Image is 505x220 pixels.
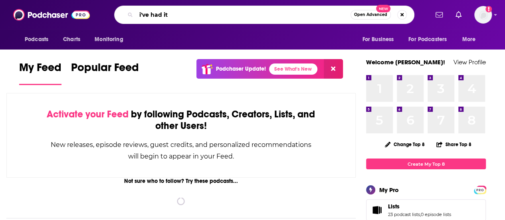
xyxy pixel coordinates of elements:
[376,5,390,12] span: New
[136,8,351,21] input: Search podcasts, credits, & more...
[47,109,315,132] div: by following Podcasts, Creators, Lists, and other Users!
[6,178,356,184] div: Not sure who to follow? Try these podcasts...
[47,108,129,120] span: Activate your Feed
[454,58,486,66] a: View Profile
[475,186,485,192] a: PRO
[408,34,447,45] span: For Podcasters
[71,61,139,79] span: Popular Feed
[13,7,90,22] img: Podchaser - Follow, Share and Rate Podcasts
[71,61,139,85] a: Popular Feed
[58,32,85,47] a: Charts
[388,203,400,210] span: Lists
[19,61,61,85] a: My Feed
[462,34,476,45] span: More
[216,65,266,72] p: Podchaser Update!
[457,32,486,47] button: open menu
[485,6,492,12] svg: Add a profile image
[89,32,133,47] button: open menu
[47,139,315,162] div: New releases, episode reviews, guest credits, and personalized recommendations will begin to appe...
[474,6,492,24] span: Logged in as hconnor
[19,61,61,79] span: My Feed
[354,13,387,17] span: Open Advanced
[369,204,385,216] a: Lists
[452,8,465,22] a: Show notifications dropdown
[362,34,394,45] span: For Business
[421,212,451,217] a: 0 episode lists
[95,34,123,45] span: Monitoring
[436,137,472,152] button: Share Top 8
[114,6,414,24] div: Search podcasts, credits, & more...
[432,8,446,22] a: Show notifications dropdown
[388,203,451,210] a: Lists
[269,63,317,75] a: See What's New
[474,6,492,24] button: Show profile menu
[379,186,399,194] div: My Pro
[366,58,445,66] a: Welcome [PERSON_NAME]!
[356,32,404,47] button: open menu
[366,159,486,169] a: Create My Top 8
[420,212,421,217] span: ,
[474,6,492,24] img: User Profile
[19,32,59,47] button: open menu
[403,32,458,47] button: open menu
[63,34,80,45] span: Charts
[351,10,391,20] button: Open AdvancedNew
[388,212,420,217] a: 23 podcast lists
[25,34,48,45] span: Podcasts
[380,139,430,149] button: Change Top 8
